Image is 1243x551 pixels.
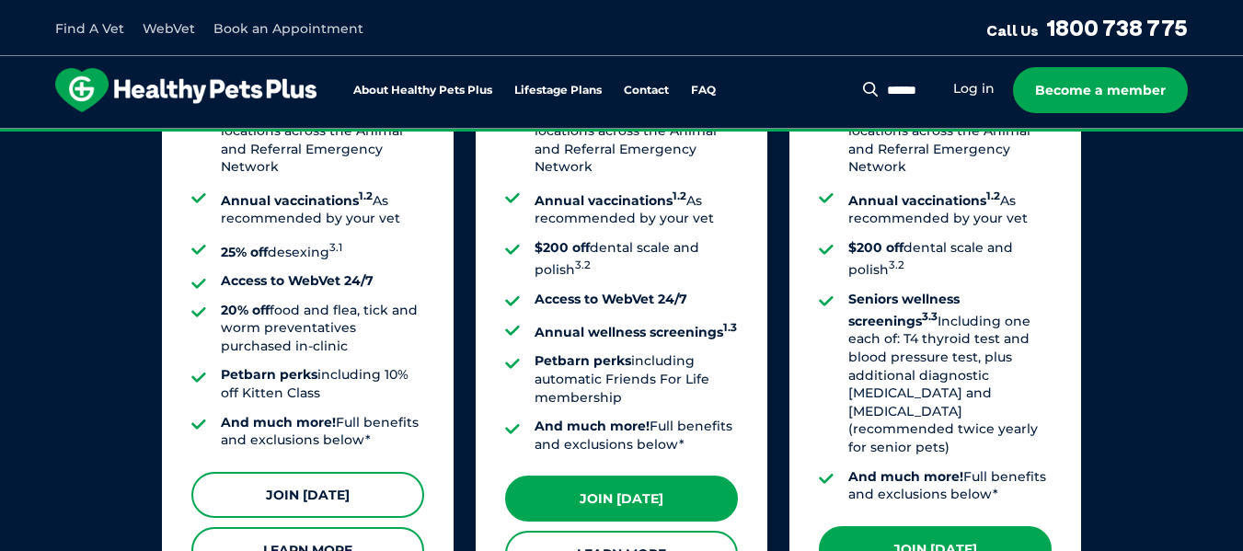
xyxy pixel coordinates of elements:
li: Full benefits and exclusions below* [221,414,424,450]
li: Including one each of: T4 thyroid test and blood pressure test, plus additional diagnostic [MEDIC... [848,291,1052,457]
strong: Seniors wellness screenings [848,291,960,329]
li: desexing [221,239,424,261]
sup: 3.2 [889,258,904,271]
a: FAQ [691,85,716,97]
strong: And much more! [848,468,963,485]
sup: 1.2 [986,189,1000,202]
a: Join [DATE] [191,472,424,518]
a: Join [DATE] [505,476,738,522]
a: Find A Vet [55,20,124,37]
strong: $200 off [848,239,903,256]
li: As recommended by your vet [848,188,1052,228]
li: As recommended by your vet [221,188,424,228]
span: Proactive, preventative wellness program designed to keep your pet healthier and happier for longer [278,129,965,145]
a: Log in [953,80,995,98]
button: Search [859,80,882,98]
li: Full benefits and exclusions below* [535,418,738,453]
a: Contact [624,85,669,97]
sup: 3.1 [329,241,342,254]
li: including 10% off Kitten Class [221,366,424,402]
strong: Access to WebVet 24/7 [221,272,374,289]
sup: 3.2 [575,258,591,271]
strong: 20% off [221,302,270,318]
strong: Annual wellness screenings [535,324,737,340]
strong: And much more! [535,418,650,434]
strong: Petbarn perks [221,366,317,383]
li: dental scale and polish [535,239,738,280]
strong: $200 off [535,239,590,256]
sup: 1.2 [673,189,686,202]
li: including automatic Friends For Life membership [535,352,738,407]
strong: 25% off [221,243,268,259]
a: Become a member [1013,67,1188,113]
a: Book an Appointment [213,20,363,37]
strong: Annual vaccinations [535,192,686,209]
a: Call Us1800 738 775 [986,14,1188,41]
strong: Access to WebVet 24/7 [535,291,687,307]
a: Lifestage Plans [514,85,602,97]
span: Call Us [986,21,1039,40]
li: Full benefits and exclusions below* [848,468,1052,504]
li: As recommended by your vet [535,188,738,228]
sup: 1.3 [723,321,737,334]
strong: Annual vaccinations [221,192,373,209]
li: food and flea, tick and worm preventatives purchased in-clinic [221,302,424,356]
strong: And much more! [221,414,336,430]
a: WebVet [143,20,195,37]
sup: 3.3 [922,310,938,323]
strong: Petbarn perks [535,352,631,369]
strong: Annual vaccinations [848,192,1000,209]
sup: 1.2 [359,189,373,202]
a: About Healthy Pets Plus [353,85,492,97]
li: dental scale and polish [848,239,1052,280]
img: hpp-logo [55,68,317,112]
